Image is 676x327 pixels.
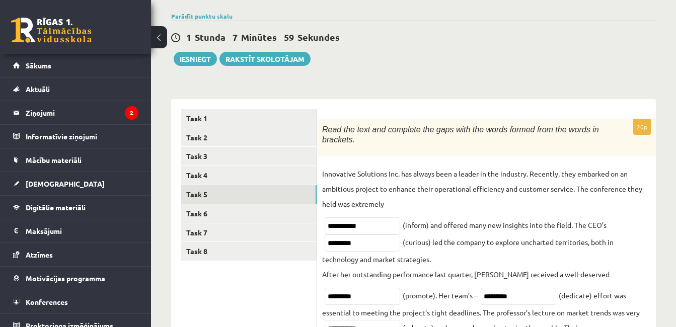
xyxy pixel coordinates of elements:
[125,106,138,120] i: 2
[13,219,138,242] a: Maksājumi
[26,179,105,188] span: [DEMOGRAPHIC_DATA]
[13,267,138,290] a: Motivācijas programma
[11,18,92,43] a: Rīgas 1. Tālmācības vidusskola
[26,274,105,283] span: Motivācijas programma
[13,101,138,124] a: Ziņojumi2
[26,85,50,94] span: Aktuāli
[322,8,467,23] p: The management decided it was necessary to
[26,155,82,165] span: Mācību materiāli
[26,203,86,212] span: Digitālie materiāli
[13,148,138,172] a: Mācību materiāli
[26,101,138,124] legend: Ziņojumi
[26,61,51,70] span: Sākums
[26,250,53,259] span: Atzīmes
[13,290,138,313] a: Konferences
[13,77,138,101] a: Aktuāli
[26,297,68,306] span: Konferences
[26,125,138,148] legend: Informatīvie ziņojumi
[26,219,138,242] legend: Maksājumi
[322,94,529,109] p: Completing the marathon project gave everyone a great sense of
[13,243,138,266] a: Atzīmes
[13,54,138,77] a: Sākums
[322,164,334,179] p: The
[13,172,138,195] a: [DEMOGRAPHIC_DATA]
[13,125,138,148] a: Informatīvie ziņojumi
[322,232,546,248] p: To maintain their leading position, Innovative Solutions Inc. decided to
[13,196,138,219] a: Digitālie materiāli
